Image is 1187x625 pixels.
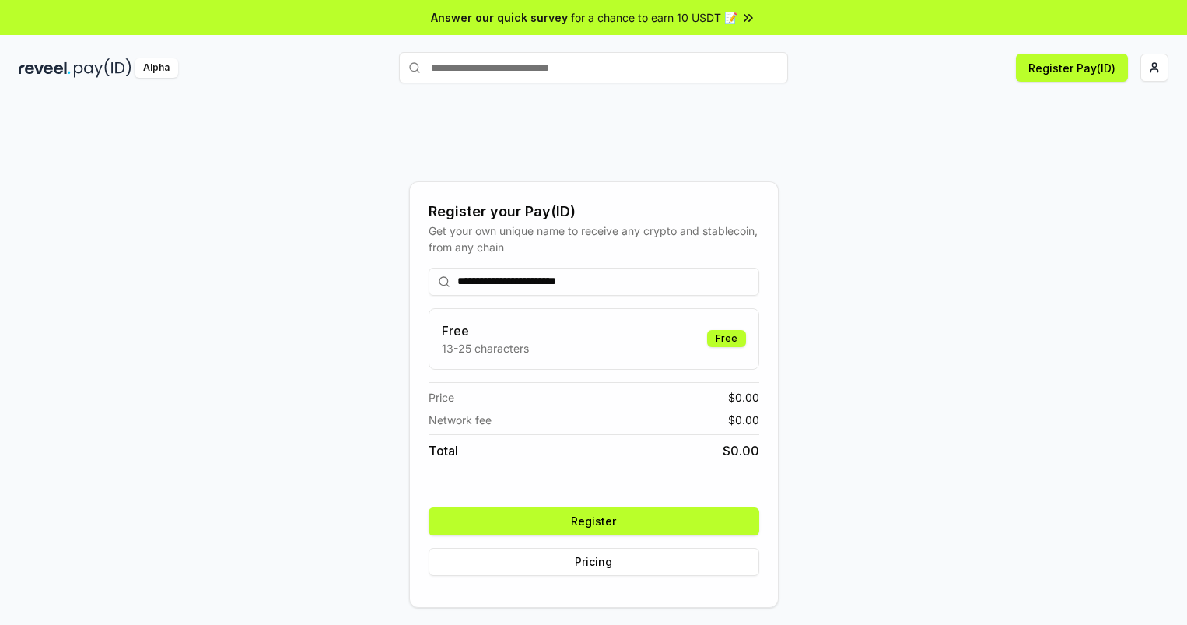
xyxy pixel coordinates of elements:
[19,58,71,78] img: reveel_dark
[429,548,759,576] button: Pricing
[429,201,759,223] div: Register your Pay(ID)
[707,330,746,347] div: Free
[74,58,131,78] img: pay_id
[429,412,492,428] span: Network fee
[429,507,759,535] button: Register
[571,9,737,26] span: for a chance to earn 10 USDT 📝
[442,340,529,356] p: 13-25 characters
[1016,54,1128,82] button: Register Pay(ID)
[429,223,759,255] div: Get your own unique name to receive any crypto and stablecoin, from any chain
[442,321,529,340] h3: Free
[728,389,759,406] span: $ 0.00
[728,412,759,428] span: $ 0.00
[431,9,568,26] span: Answer our quick survey
[429,389,454,406] span: Price
[135,58,178,78] div: Alpha
[429,441,458,460] span: Total
[723,441,759,460] span: $ 0.00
